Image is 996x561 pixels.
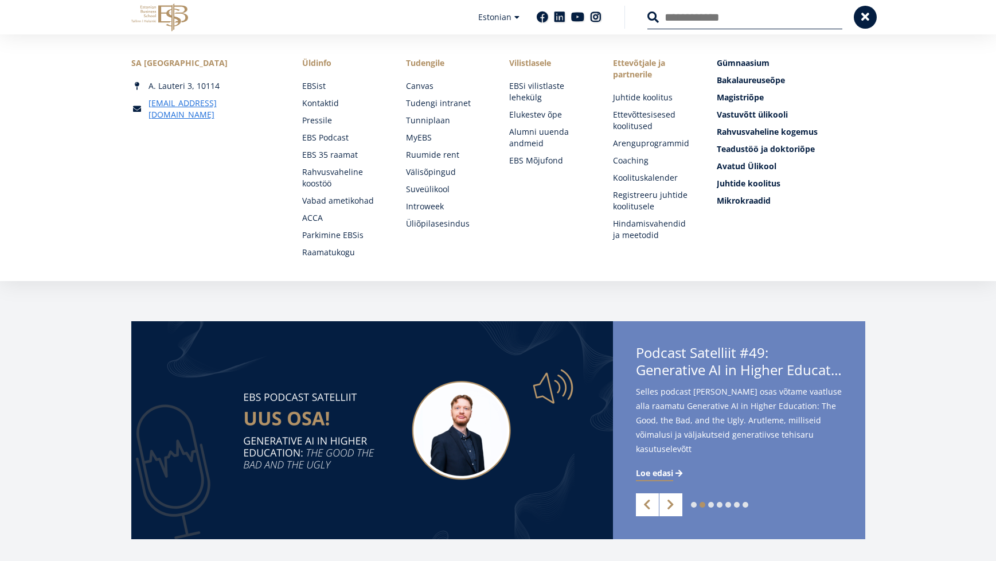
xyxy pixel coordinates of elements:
[717,57,865,69] a: Gümnaasium
[406,132,487,143] a: MyEBS
[509,80,590,103] a: EBSi vilistlaste lehekülg
[302,80,383,92] a: EBSist
[509,57,590,69] span: Vilistlasele
[717,178,780,189] span: Juhtide koolitus
[131,57,279,69] div: SA [GEOGRAPHIC_DATA]
[302,195,383,207] a: Vabad ametikohad
[590,11,601,23] a: Instagram
[717,126,865,138] a: Rahvusvaheline kogemus
[302,132,383,143] a: EBS Podcast
[743,502,748,508] a: 7
[613,138,694,149] a: Arenguprogrammid
[717,143,815,154] span: Teadustöö ja doktoriõpe
[509,155,590,166] a: EBS Mõjufond
[636,344,842,382] span: Podcast Satelliit #49:
[700,502,705,508] a: 2
[636,467,685,479] a: Loe edasi
[302,115,383,126] a: Pressile
[406,166,487,178] a: Välisõpingud
[406,201,487,212] a: Introweek
[717,57,770,68] span: Gümnaasium
[717,195,771,206] span: Mikrokraadid
[613,57,694,80] span: Ettevõtjale ja partnerile
[717,161,776,172] span: Avatud Ülikool
[708,502,714,508] a: 3
[613,155,694,166] a: Coaching
[406,184,487,195] a: Suveülikool
[636,493,659,516] a: Previous
[302,166,383,189] a: Rahvusvaheline koostöö
[717,126,818,137] span: Rahvusvaheline kogemus
[302,212,383,224] a: ACCA
[725,502,731,508] a: 5
[613,189,694,212] a: Registreeru juhtide koolitusele
[659,493,682,516] a: Next
[613,172,694,184] a: Koolituskalender
[691,502,697,508] a: 1
[509,126,590,149] a: Alumni uuenda andmeid
[717,75,865,86] a: Bakalaureuseõpe
[717,143,865,155] a: Teadustöö ja doktoriõpe
[302,149,383,161] a: EBS 35 raamat
[636,467,673,479] span: Loe edasi
[717,195,865,207] a: Mikrokraadid
[131,80,279,92] div: A. Lauteri 3, 10114
[406,115,487,126] a: Tunniplaan
[717,161,865,172] a: Avatud Ülikool
[613,218,694,241] a: Hindamisvahendid ja meetodid
[613,109,694,132] a: Ettevõttesisesed koolitused
[302,57,383,69] span: Üldinfo
[302,229,383,241] a: Parkimine EBSis
[554,11,565,23] a: Linkedin
[636,361,842,379] span: Generative AI in Higher Education: The Good, the Bad, and the Ugly
[509,109,590,120] a: Elukestev õpe
[302,247,383,258] a: Raamatukogu
[571,11,584,23] a: Youtube
[537,11,548,23] a: Facebook
[302,98,383,109] a: Kontaktid
[636,384,842,474] span: Selles podcast [PERSON_NAME] osas võtame vaatluse alla raamatu Generative AI in Higher Education:...
[717,109,788,120] span: Vastuvõtt ülikooli
[406,218,487,229] a: Üliõpilasesindus
[406,149,487,161] a: Ruumide rent
[406,80,487,92] a: Canvas
[717,75,785,85] span: Bakalaureuseõpe
[406,98,487,109] a: Tudengi intranet
[717,92,764,103] span: Magistriõpe
[717,92,865,103] a: Magistriõpe
[717,109,865,120] a: Vastuvõtt ülikooli
[613,92,694,103] a: Juhtide koolitus
[131,321,613,539] img: satelliit 49
[149,98,279,120] a: [EMAIL_ADDRESS][DOMAIN_NAME]
[717,178,865,189] a: Juhtide koolitus
[717,502,722,508] a: 4
[734,502,740,508] a: 6
[406,57,487,69] a: Tudengile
